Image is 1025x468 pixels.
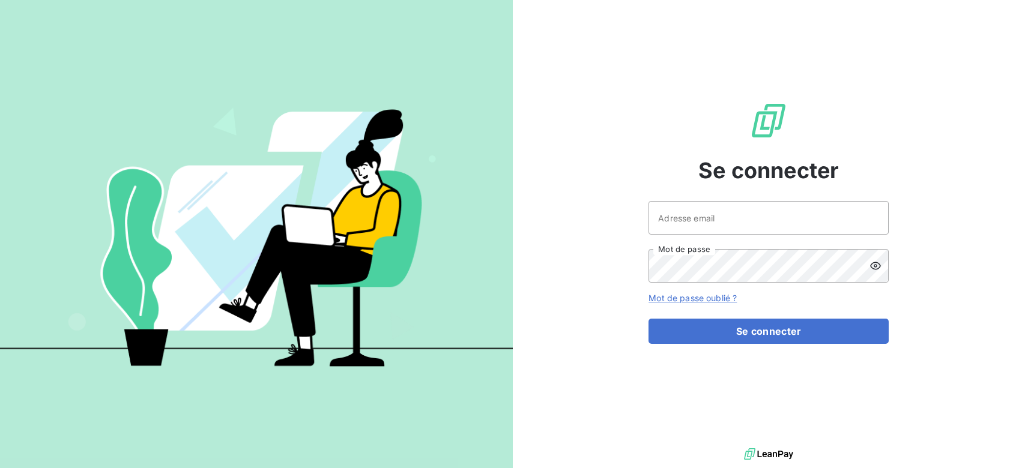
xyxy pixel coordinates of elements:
[649,293,737,303] a: Mot de passe oublié ?
[649,201,889,235] input: placeholder
[649,319,889,344] button: Se connecter
[698,154,839,187] span: Se connecter
[744,445,793,463] img: logo
[749,101,788,140] img: Logo LeanPay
